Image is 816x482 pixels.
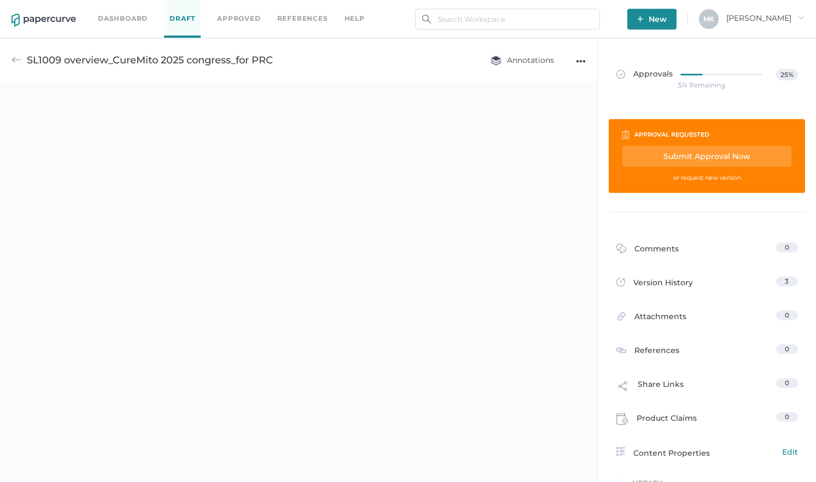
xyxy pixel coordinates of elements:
img: versions-icon.ee5af6b0.svg [616,278,625,289]
img: search.bf03fe8b.svg [422,15,431,23]
div: ●●● [576,54,586,69]
img: share-link-icon.af96a55c.svg [616,379,630,396]
img: attachments-icon.0dd0e375.svg [616,311,626,324]
span: M K [703,15,714,23]
a: References [277,13,328,25]
a: Version History3 [616,277,798,292]
img: back-arrow-grey.72011ae3.svg [11,55,21,65]
div: Submit Approval Now [622,146,791,167]
img: plus-white.e19ec114.svg [637,16,643,22]
span: 0 [785,311,789,319]
span: 0 [785,345,789,353]
button: Annotations [480,50,565,70]
span: 0 [785,379,789,387]
div: Share Links [616,378,684,399]
div: Version History [616,277,693,292]
i: arrow_right [797,14,805,21]
input: Search Workspace [415,9,600,30]
span: Approvals [616,69,673,81]
img: papercurve-logo-colour.7244d18c.svg [11,14,76,27]
img: reference-icon.cd0ee6a9.svg [616,345,626,355]
a: Attachments0 [616,310,798,327]
img: approved-grey.341b8de9.svg [616,70,625,79]
img: annotation-layers.cc6d0e6b.svg [491,55,502,66]
a: References0 [616,344,798,358]
div: Product Claims [616,412,697,428]
a: Content PropertiesEdit [616,446,798,459]
button: New [627,9,677,30]
a: Approvals25% [610,58,805,100]
span: New [637,9,667,30]
a: Share Links0 [616,378,798,399]
span: 0 [785,413,789,421]
span: Annotations [491,55,554,65]
img: claims-icon.71597b81.svg [616,413,628,425]
span: 25% [776,69,797,80]
a: Dashboard [98,13,148,25]
div: or request new version [622,172,791,184]
img: clipboard-icon-white.67177333.svg [622,130,629,139]
span: 0 [785,243,789,251]
a: Product Claims0 [616,412,798,428]
div: SL1009 overview_CureMito 2025 congress_for PRC [27,50,273,70]
span: Edit [782,446,798,458]
a: Approved [217,13,260,25]
div: Attachments [616,310,686,327]
span: [PERSON_NAME] [726,13,805,23]
div: approval requested [634,128,709,140]
span: 3 [785,277,789,285]
img: content-properties-icon.34d20aed.svg [616,447,625,456]
img: comment-icon.4fbda5a2.svg [616,244,626,256]
div: Comments [616,243,679,260]
a: Comments0 [616,243,798,260]
div: References [616,344,679,358]
div: Content Properties [616,446,798,459]
div: help [345,13,365,25]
